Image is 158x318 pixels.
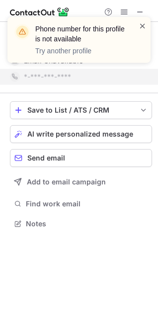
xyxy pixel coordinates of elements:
p: Try another profile [35,46,127,56]
img: ContactOut v5.3.10 [10,6,70,18]
span: Find work email [26,199,148,208]
button: Add to email campaign [10,173,152,191]
div: Save to List / ATS / CRM [27,106,135,114]
span: Add to email campaign [27,178,106,186]
span: Send email [27,154,65,162]
button: Send email [10,149,152,167]
span: AI write personalized message [27,130,133,138]
img: warning [14,24,30,40]
button: Notes [10,217,152,231]
header: Phone number for this profile is not available [35,24,127,44]
button: save-profile-one-click [10,101,152,119]
span: Notes [26,219,148,228]
button: AI write personalized message [10,125,152,143]
button: Find work email [10,197,152,211]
